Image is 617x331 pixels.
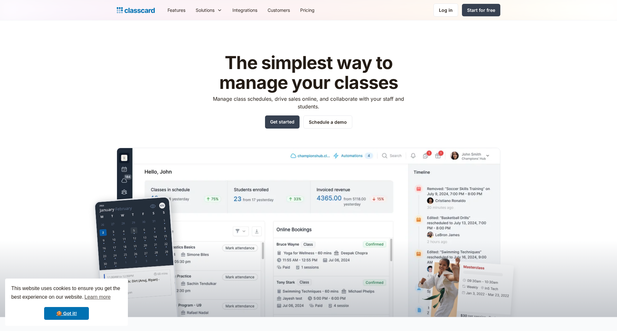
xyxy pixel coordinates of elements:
div: Solutions [191,3,227,17]
a: Integrations [227,3,262,17]
div: cookieconsent [5,279,128,326]
a: Customers [262,3,295,17]
a: home [117,6,155,15]
span: This website uses cookies to ensure you get the best experience on our website. [11,285,122,302]
div: Solutions [196,7,215,13]
a: learn more about cookies [83,292,112,302]
a: Schedule a demo [303,115,352,129]
a: dismiss cookie message [44,307,89,320]
a: Log in [433,4,458,17]
a: Features [162,3,191,17]
p: Manage class schedules, drive sales online, and collaborate with your staff and students. [207,95,410,110]
div: Start for free [467,7,495,13]
div: Log in [439,7,453,13]
a: Pricing [295,3,320,17]
a: Get started [265,115,300,129]
h1: The simplest way to manage your classes [207,53,410,92]
a: Start for free [462,4,500,16]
